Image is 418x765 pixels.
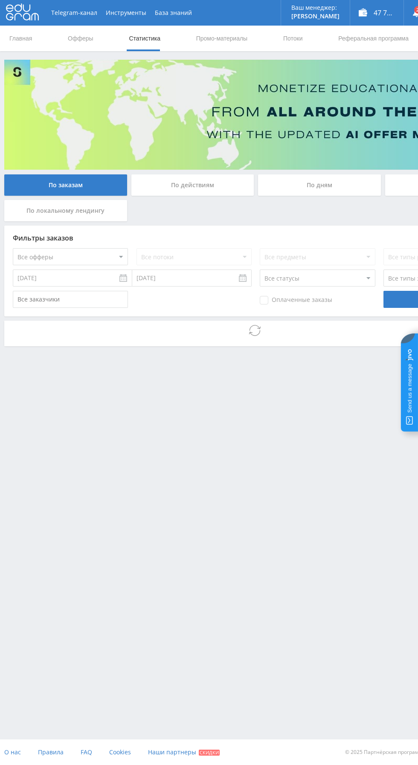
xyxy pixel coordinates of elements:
p: [PERSON_NAME] [291,13,340,20]
span: Наши партнеры [148,748,196,756]
span: О нас [4,748,21,756]
a: О нас [4,739,21,765]
input: Все заказчики [13,291,128,308]
span: Скидки [199,750,220,756]
span: Правила [38,748,64,756]
span: Оплаченные заказы [260,296,332,304]
a: FAQ [81,739,92,765]
div: По локальному лендингу [4,200,127,221]
div: По действиям [131,174,254,196]
a: Статистика [128,26,161,51]
a: Офферы [67,26,94,51]
div: По дням [258,174,381,196]
a: Промо-материалы [195,26,248,51]
a: Cookies [109,739,131,765]
a: Правила [38,739,64,765]
a: Наши партнеры Скидки [148,739,220,765]
a: Главная [9,26,33,51]
a: Потоки [282,26,304,51]
p: Ваш менеджер: [291,4,340,11]
span: FAQ [81,748,92,756]
a: Реферальная программа [337,26,409,51]
span: Cookies [109,748,131,756]
div: По заказам [4,174,127,196]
